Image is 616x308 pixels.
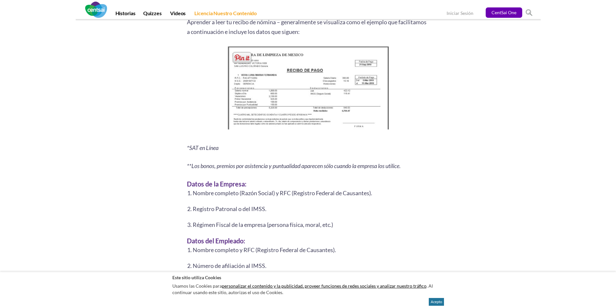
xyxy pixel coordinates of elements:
img: CentSai [85,2,107,18]
i: *SAT en Línea [187,144,219,152]
a: Videos [166,10,189,19]
li: Nombre completo y RFC (Registro Federal de Causantes). [193,246,429,254]
a: Quizzes [139,10,166,19]
p: Aprender a leer tu recibo de nómina – generalmente se visualiza como el ejemplo que facilitamos a... [187,17,429,37]
li: Registro Patronal o del IMSS. [193,205,429,213]
p: Usamos las Cookies para . Al continuar usando este sitio, autorizas el uso de Cookies. [172,281,444,297]
i: **Los bonos, premios por asistencia y puntualidad aparecen sólo cuando la empresa los utilice. [187,163,401,170]
li: Nombre completo (Razón Social) y RFC (Registro Federal de Causantes). [193,189,429,197]
button: Acepto [429,298,444,306]
h3: Datos de la Empresa: [187,179,429,189]
a: Iniciar Sesión [447,10,473,17]
h3: Datos del Empleado: [187,236,429,246]
li: Régimen Fiscal de la empresa (persona física, moral, etc.) [193,220,429,229]
a: CentSai One [486,7,522,18]
li: Número de afiliación al IMSS. [193,261,429,270]
a: Historias [112,10,139,19]
a: Licencia Nuestro Contenido [190,10,261,19]
h2: Este sitio utiliza Cookies [172,274,444,281]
